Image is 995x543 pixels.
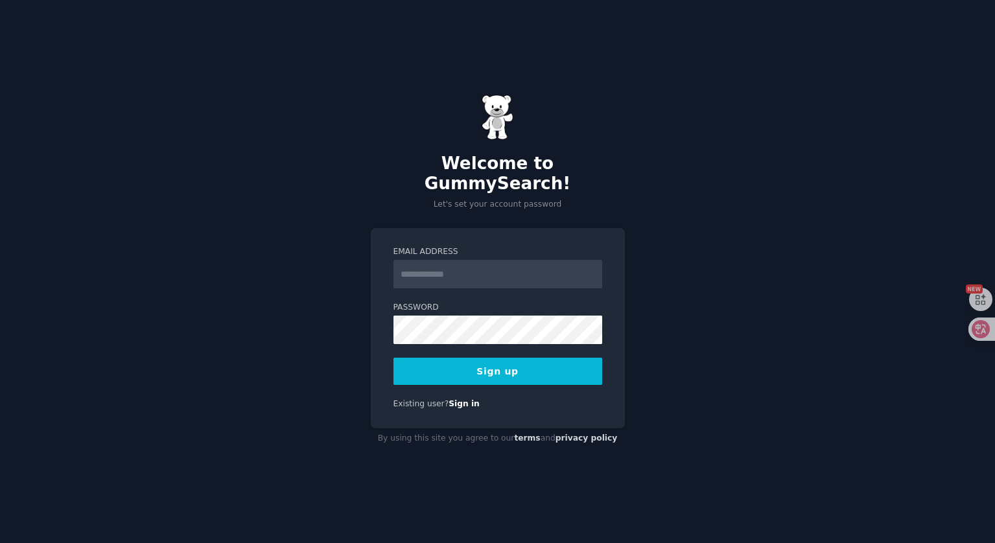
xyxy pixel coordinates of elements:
[393,399,449,408] span: Existing user?
[449,399,480,408] a: Sign in
[556,433,618,443] a: privacy policy
[371,154,625,194] h2: Welcome to GummySearch!
[393,246,602,258] label: Email Address
[393,302,602,314] label: Password
[371,428,625,449] div: By using this site you agree to our and
[371,199,625,211] p: Let's set your account password
[514,433,540,443] a: terms
[393,358,602,385] button: Sign up
[482,95,514,140] img: Gummy Bear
